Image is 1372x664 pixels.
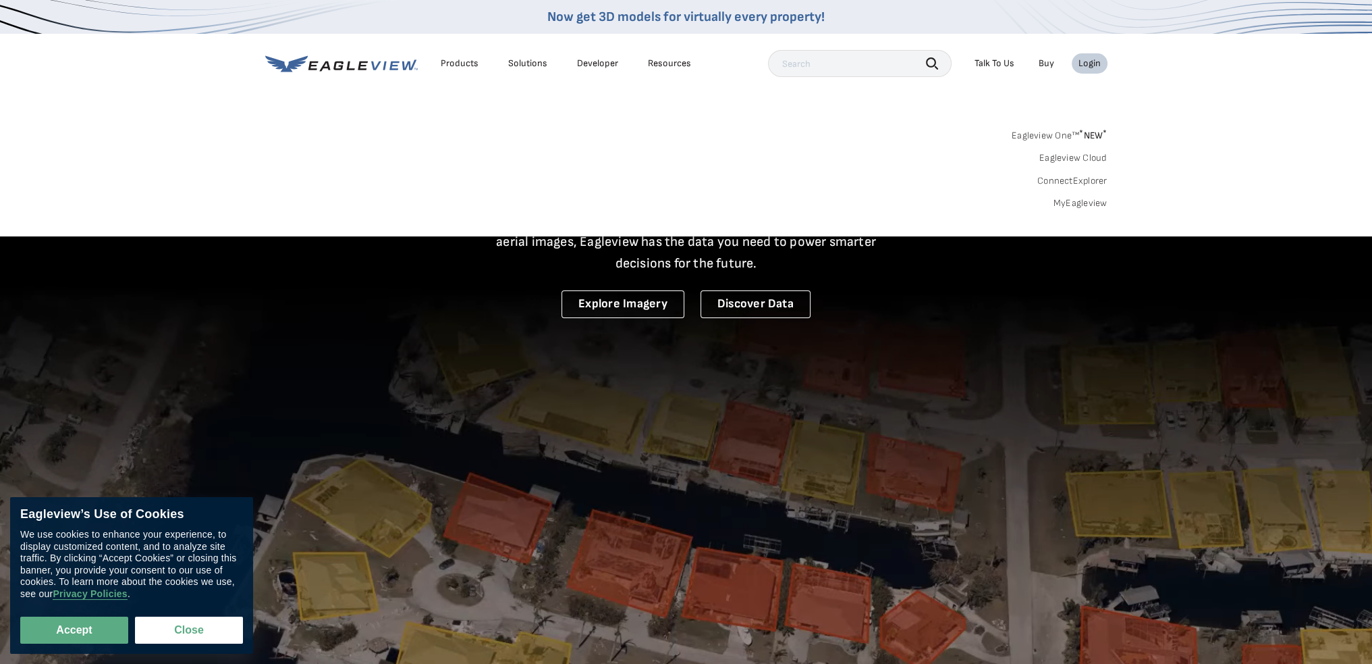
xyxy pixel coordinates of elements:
[1039,57,1054,70] a: Buy
[561,290,684,318] a: Explore Imagery
[701,290,811,318] a: Discover Data
[1078,57,1101,70] div: Login
[20,507,243,522] div: Eagleview’s Use of Cookies
[441,57,478,70] div: Products
[508,57,547,70] div: Solutions
[20,617,128,644] button: Accept
[53,588,127,600] a: Privacy Policies
[547,9,825,25] a: Now get 3D models for virtually every property!
[135,617,243,644] button: Close
[648,57,691,70] div: Resources
[480,209,893,274] p: A new era starts here. Built on more than 3.5 billion high-resolution aerial images, Eagleview ha...
[975,57,1014,70] div: Talk To Us
[1053,197,1107,209] a: MyEagleview
[20,529,243,600] div: We use cookies to enhance your experience, to display customized content, and to analyze site tra...
[768,50,952,77] input: Search
[1012,126,1107,141] a: Eagleview One™*NEW*
[577,57,618,70] a: Developer
[1079,130,1107,141] span: NEW
[1039,152,1107,164] a: Eagleview Cloud
[1037,175,1107,187] a: ConnectExplorer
